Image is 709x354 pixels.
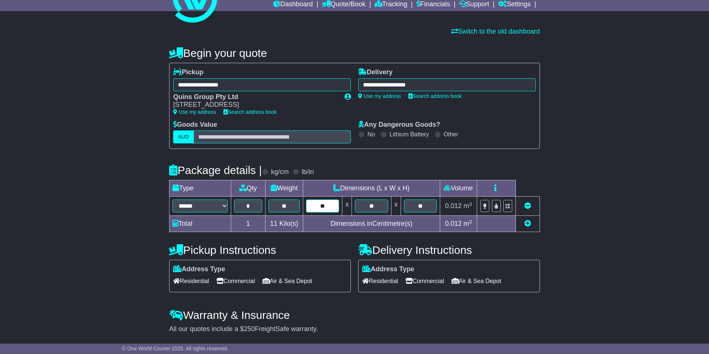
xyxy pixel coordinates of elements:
div: Quins Group Pty Ltd [173,93,337,101]
label: kg/cm [271,168,289,176]
td: x [342,197,352,216]
td: Weight [265,180,303,197]
h4: Pickup Instructions [169,244,351,256]
td: x [391,197,401,216]
span: 250 [244,325,255,333]
td: Volume [440,180,477,197]
label: Lithium Battery [390,131,429,138]
label: Any Dangerous Goods? [358,121,440,129]
td: Dimensions (L x W x H) [303,180,440,197]
span: Commercial [216,275,255,287]
sup: 3 [469,219,472,225]
td: Dimensions in Centimetre(s) [303,216,440,232]
label: Address Type [362,265,414,273]
a: Use my address [358,93,401,99]
label: Pickup [173,68,203,76]
span: 0.012 [445,202,462,210]
label: Other [443,131,458,138]
h4: Package details | [169,164,262,176]
a: Remove this item [524,202,531,210]
span: 0.012 [445,220,462,227]
sup: 3 [469,201,472,207]
span: © One World Courier 2025. All rights reserved. [122,346,229,351]
span: Air & Sea Depot [263,275,312,287]
label: Delivery [358,68,393,76]
h4: Warranty & Insurance [169,309,540,321]
span: m [463,220,472,227]
label: Goods Value [173,121,217,129]
a: Add new item [524,220,531,227]
span: Residential [362,275,398,287]
td: Qty [231,180,266,197]
a: Search address book [223,109,277,115]
span: 11 [270,220,277,227]
a: Use my address [173,109,216,115]
label: No [367,131,375,138]
span: m [463,202,472,210]
label: AUD [173,130,194,143]
span: Residential [173,275,209,287]
div: All our quotes include a $ FreightSafe warranty. [169,325,540,333]
h4: Delivery Instructions [358,244,540,256]
td: Total [169,216,231,232]
a: Switch to the old dashboard [451,28,540,35]
h4: Begin your quote [169,47,540,59]
span: Air & Sea Depot [452,275,501,287]
a: Search address book [408,93,462,99]
span: Commercial [405,275,444,287]
td: Kilo(s) [265,216,303,232]
label: lb/in [302,168,314,176]
label: Address Type [173,265,225,273]
td: Type [169,180,231,197]
div: [STREET_ADDRESS] [173,101,337,109]
td: 1 [231,216,266,232]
